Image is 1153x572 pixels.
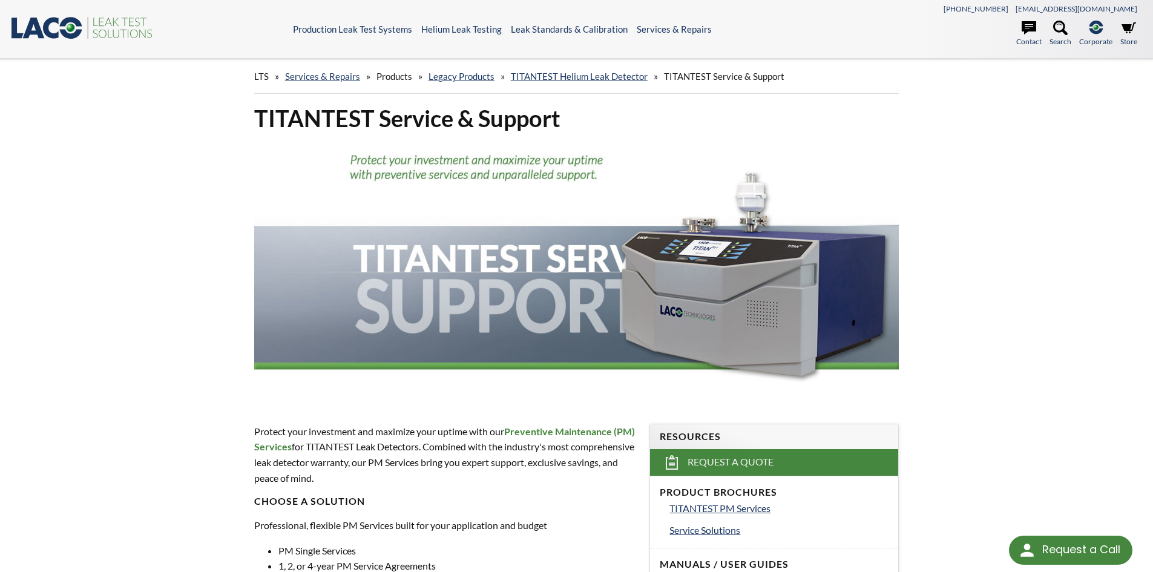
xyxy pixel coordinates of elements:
[285,71,360,82] a: Services & Repairs
[1017,541,1037,560] img: round button
[669,502,770,514] span: TITANTEST PM Services
[254,143,899,401] img: TITANTEST Service & Support header
[1042,536,1120,564] div: Request a Call
[254,495,636,508] h4: Choose a Solution
[669,524,740,536] span: Service Solutions
[293,24,412,35] a: Production Leak Test Systems
[254,104,899,133] h1: TITANTEST Service & Support
[376,71,412,82] span: Products
[1120,21,1137,47] a: Store
[660,430,889,443] h4: Resources
[669,501,889,516] a: TITANTEST PM Services
[1050,21,1071,47] a: Search
[511,71,648,82] a: TITANTEST Helium Leak Detector
[664,71,784,82] span: TITANTEST Service & Support
[637,24,712,35] a: Services & Repairs
[1079,36,1112,47] span: Corporate
[254,59,899,94] div: » » » » »
[1016,21,1042,47] a: Contact
[421,24,502,35] a: Helium Leak Testing
[944,4,1008,13] a: [PHONE_NUMBER]
[1016,4,1137,13] a: [EMAIL_ADDRESS][DOMAIN_NAME]
[254,424,636,485] p: Protect your investment and maximize your uptime with our for TITANTEST Leak Detectors. Combined ...
[650,449,898,476] a: Request a Quote
[511,24,628,35] a: Leak Standards & Calibration
[660,486,889,499] h4: Product Brochures
[660,558,889,571] h4: Manuals / User Guides
[669,522,889,538] a: Service Solutions
[429,71,494,82] a: Legacy Products
[1009,536,1132,565] div: Request a Call
[278,543,636,559] li: PM Single Services
[254,71,269,82] span: LTS
[688,456,774,468] span: Request a Quote
[254,518,636,533] p: Professional, flexible PM Services built for your application and budget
